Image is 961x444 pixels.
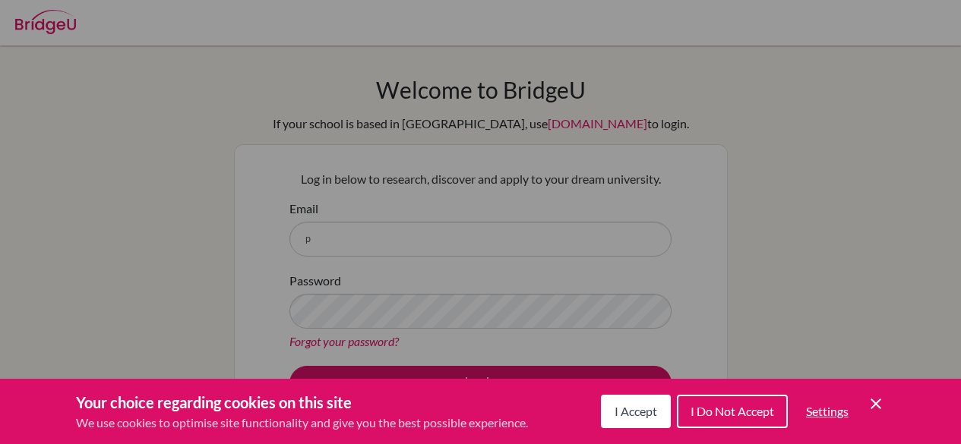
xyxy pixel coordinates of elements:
span: I Do Not Accept [691,404,774,418]
p: We use cookies to optimise site functionality and give you the best possible experience. [76,414,528,432]
h3: Your choice regarding cookies on this site [76,391,528,414]
button: I Do Not Accept [677,395,788,428]
button: Save and close [867,395,885,413]
button: I Accept [601,395,671,428]
span: I Accept [615,404,657,418]
span: Settings [806,404,849,418]
button: Settings [794,396,861,427]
